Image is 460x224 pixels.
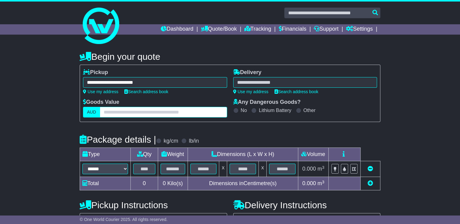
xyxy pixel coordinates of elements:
a: Support [314,24,338,35]
label: lb/in [189,138,199,144]
td: Volume [298,148,328,161]
h4: Package details | [80,134,156,144]
label: Pickup [83,69,108,76]
td: Type [80,148,131,161]
span: 0.000 [302,166,316,172]
label: Any Dangerous Goods? [233,99,301,106]
label: Lithium Battery [259,107,291,113]
label: kg/cm [164,138,178,144]
a: Remove this item [368,166,373,172]
a: Quote/Book [201,24,237,35]
a: Use my address [83,89,118,94]
td: 0 [131,177,158,190]
label: Delivery [233,69,261,76]
h4: Delivery Instructions [233,200,380,210]
a: Financials [279,24,306,35]
span: © One World Courier 2025. All rights reserved. [80,217,168,222]
td: Kilo(s) [158,177,188,190]
td: Weight [158,148,188,161]
td: Qty [131,148,158,161]
span: 0.000 [302,180,316,186]
span: m [317,166,324,172]
label: No [241,107,247,113]
label: AUD [83,107,100,117]
td: Dimensions in Centimetre(s) [188,177,298,190]
span: m [317,180,324,186]
td: x [259,161,267,177]
span: 0 [163,180,166,186]
label: Other [303,107,316,113]
a: Settings [346,24,373,35]
sup: 3 [322,180,324,184]
a: Use my address [233,89,268,94]
a: Dashboard [161,24,193,35]
a: Add new item [368,180,373,186]
h4: Begin your quote [80,52,380,62]
td: x [219,161,227,177]
a: Search address book [275,89,318,94]
a: Search address book [124,89,168,94]
td: Dimensions (L x W x H) [188,148,298,161]
sup: 3 [322,165,324,170]
label: Goods Value [83,99,119,106]
td: Total [80,177,131,190]
a: Tracking [244,24,271,35]
h4: Pickup Instructions [80,200,227,210]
